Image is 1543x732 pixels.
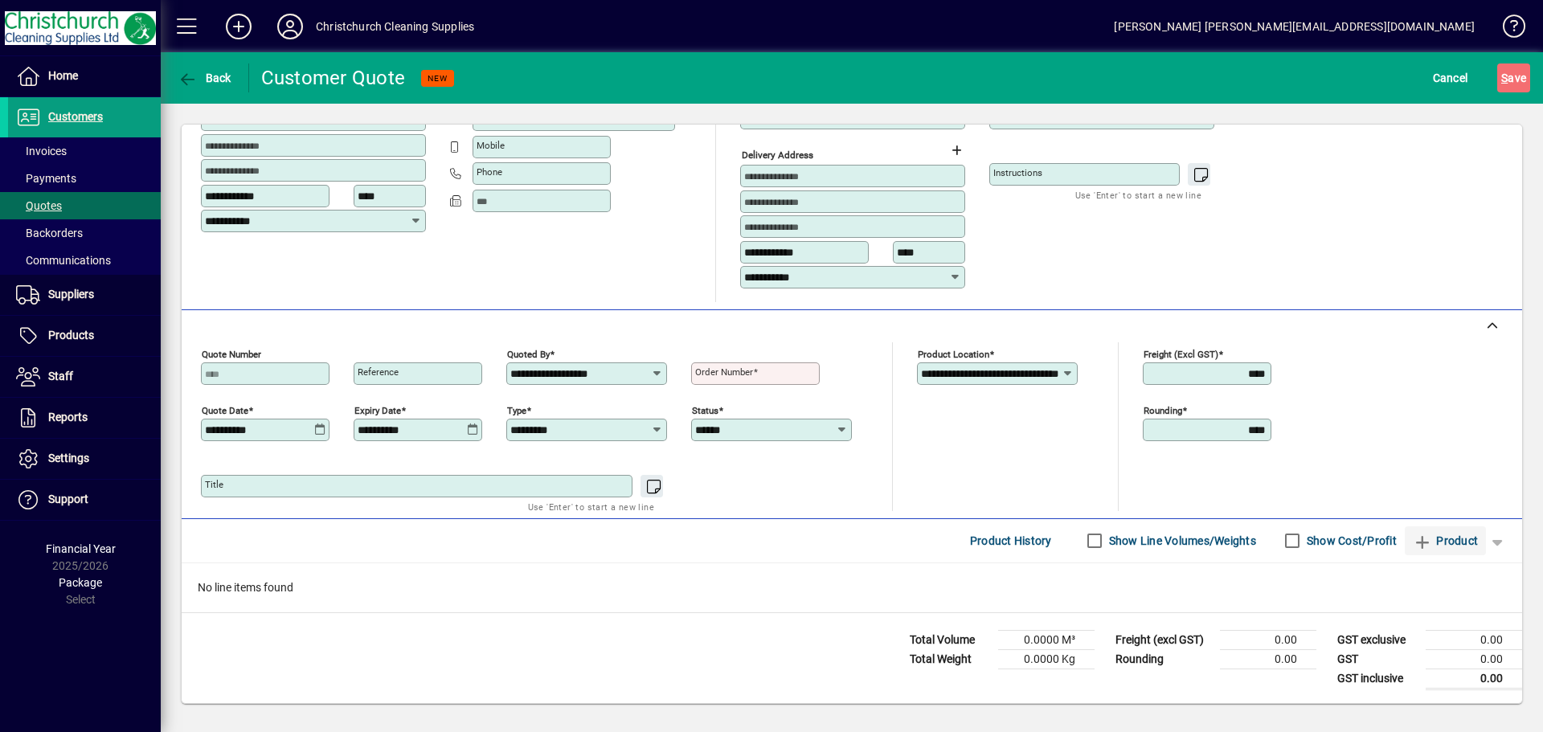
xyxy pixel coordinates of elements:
mat-label: Quoted by [507,348,550,359]
div: No line items found [182,563,1522,612]
div: Christchurch Cleaning Supplies [316,14,474,39]
mat-hint: Use 'Enter' to start a new line [528,497,654,516]
span: Home [48,69,78,82]
button: Choose address [943,137,969,163]
mat-label: Product location [918,348,989,359]
td: Rounding [1107,649,1220,669]
td: Total Volume [902,630,998,649]
span: Communications [16,254,111,267]
mat-label: Instructions [993,167,1042,178]
a: Backorders [8,219,161,247]
td: 0.0000 Kg [998,649,1095,669]
button: Save [1497,63,1530,92]
span: Suppliers [48,288,94,301]
a: Home [8,56,161,96]
td: GST inclusive [1329,669,1426,689]
div: Customer Quote [261,65,406,91]
div: [PERSON_NAME] [PERSON_NAME][EMAIL_ADDRESS][DOMAIN_NAME] [1114,14,1475,39]
mat-hint: Use 'Enter' to start a new line [1075,186,1201,204]
span: Products [48,329,94,341]
button: Back [174,63,235,92]
button: Cancel [1429,63,1472,92]
button: Add [213,12,264,41]
span: NEW [428,73,448,84]
td: 0.00 [1220,649,1316,669]
button: Product History [964,526,1058,555]
span: Support [48,493,88,505]
span: Quotes [16,199,62,212]
a: Communications [8,247,161,274]
td: 0.00 [1426,630,1522,649]
app-page-header-button: Back [161,63,249,92]
a: Products [8,316,161,356]
td: GST [1329,649,1426,669]
a: Settings [8,439,161,479]
span: Product History [970,528,1052,554]
a: Quotes [8,192,161,219]
mat-label: Reference [358,366,399,378]
span: S [1501,72,1508,84]
mat-label: Quote date [202,404,248,415]
span: Invoices [16,145,67,157]
span: Reports [48,411,88,423]
span: Customers [48,110,103,123]
a: Reports [8,398,161,438]
a: Knowledge Base [1491,3,1523,55]
span: Cancel [1433,65,1468,91]
button: Product [1405,526,1486,555]
mat-label: Expiry date [354,404,401,415]
td: 0.00 [1220,630,1316,649]
td: GST exclusive [1329,630,1426,649]
a: Support [8,480,161,520]
td: Freight (excl GST) [1107,630,1220,649]
span: Financial Year [46,542,116,555]
span: ave [1501,65,1526,91]
span: Back [178,72,231,84]
span: Package [59,576,102,589]
a: Staff [8,357,161,397]
mat-label: Rounding [1144,404,1182,415]
span: Product [1413,528,1478,554]
mat-label: Freight (excl GST) [1144,348,1218,359]
td: Total Weight [902,649,998,669]
label: Show Line Volumes/Weights [1106,533,1256,549]
span: Settings [48,452,89,464]
mat-label: Status [692,404,718,415]
span: Payments [16,172,76,185]
span: Backorders [16,227,83,239]
a: Suppliers [8,275,161,315]
mat-label: Phone [477,166,502,178]
td: 0.00 [1426,649,1522,669]
a: Payments [8,165,161,192]
mat-label: Quote number [202,348,261,359]
td: 0.00 [1426,669,1522,689]
mat-label: Type [507,404,526,415]
a: Invoices [8,137,161,165]
mat-label: Order number [695,366,753,378]
mat-label: Title [205,479,223,490]
mat-label: Mobile [477,140,505,151]
td: 0.0000 M³ [998,630,1095,649]
button: Profile [264,12,316,41]
label: Show Cost/Profit [1304,533,1397,549]
span: Staff [48,370,73,382]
